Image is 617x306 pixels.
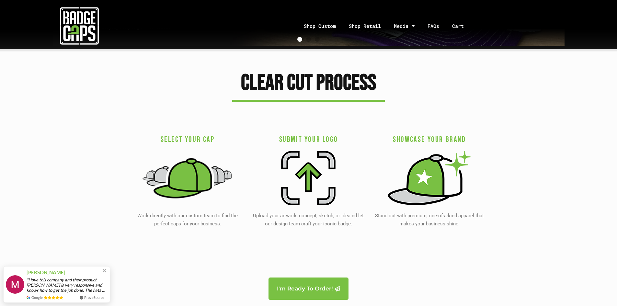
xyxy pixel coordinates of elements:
[251,212,366,228] p: Upload your artwork, concept, sketch, or idea nd let our design team craft your iconic badge.
[585,275,617,306] div: Widget de chat
[446,9,478,43] a: Cart
[315,37,320,42] span: Go to slide 3
[306,37,311,42] span: Go to slide 2
[277,286,333,291] span: I'm Ready To Order!
[60,6,99,45] img: badgecaps white logo with green acccent
[158,9,617,43] nav: Menu
[281,151,336,205] img: submit your logo badgecaps
[297,37,302,42] span: Go to slide 1
[131,134,245,144] h3: Select Your Cap
[421,9,446,43] a: FAQs
[84,295,104,300] a: ProveSource
[372,134,486,144] h3: Showcase Your Brand
[142,148,233,208] img: select your badgecaps
[6,275,24,294] img: provesource social proof notification image
[27,277,108,293] span: "I love this company and their product. [PERSON_NAME] is very responsive and knows how to get the...
[387,9,421,43] a: Media
[388,151,471,205] img: badgecaps showcase
[131,212,245,228] p: Work directly with our custom team to find the perfect caps for your business.
[372,212,486,228] p: Stand out with premium, one-of-a-kind apparel that makes your business shine.
[31,295,43,300] span: Google
[585,275,617,306] iframe: Chat Widget
[127,69,490,98] h3: CLEAR CUT PROCESS
[342,9,387,43] a: Shop Retail
[27,296,30,299] img: provesource review source
[297,9,342,43] a: Shop Custom
[269,278,348,300] a: I'm Ready To Order!
[251,134,366,144] h3: Submit Your Logo
[27,269,65,276] span: [PERSON_NAME]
